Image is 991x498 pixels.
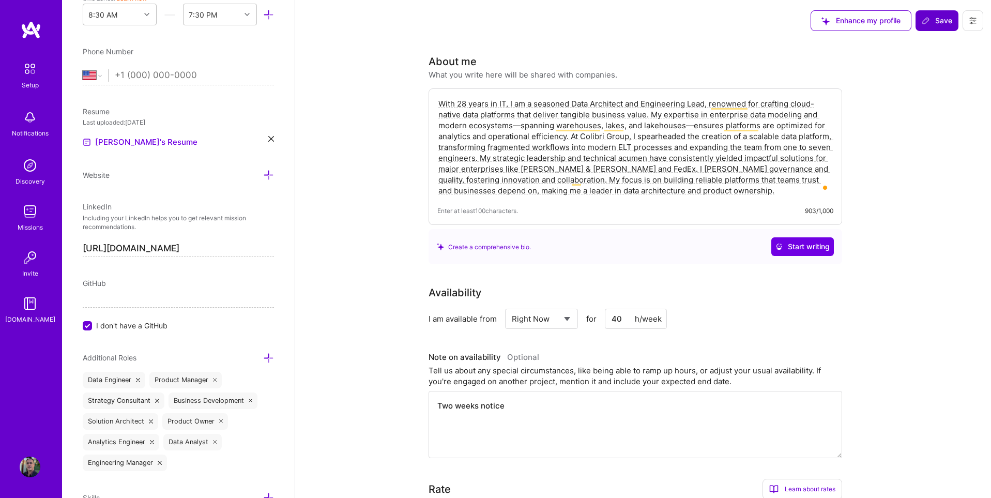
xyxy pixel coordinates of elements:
div: Note on availability [429,350,539,365]
img: Invite [20,247,40,268]
div: What you write here will be shared with companies. [429,69,617,80]
div: 903/1,000 [805,205,833,216]
input: +1 (000) 000-0000 [115,61,274,90]
div: Product Owner [162,413,228,430]
div: Engineering Manager [83,455,167,471]
div: Discovery [16,176,45,187]
div: Invite [22,268,38,279]
div: I am available from [429,313,497,324]
div: Notifications [12,128,49,139]
img: logo [21,21,41,39]
div: Last uploaded: [DATE] [83,117,274,128]
img: User Avatar [20,457,40,477]
textarea: Two weeks notice [429,391,842,458]
span: I don't have a GitHub [96,320,167,331]
i: icon CrystalBallWhite [775,243,783,250]
div: Product Manager [149,372,222,388]
p: Including your LinkedIn helps you to get relevant mission recommendations. [83,214,274,232]
i: icon Close [219,419,223,424]
img: setup [19,58,41,80]
i: icon SuggestedTeams [437,243,444,250]
a: User Avatar [17,457,43,477]
div: 7:30 PM [189,9,217,20]
div: Missions [18,222,43,233]
i: icon Close [155,399,159,403]
span: Additional Roles [83,353,136,362]
i: icon Close [149,419,153,424]
img: Resume [83,138,91,146]
i: icon Chevron [144,12,149,17]
span: Optional [507,352,539,362]
span: LinkedIn [83,202,112,211]
button: Save [916,10,958,31]
span: Save [922,16,952,26]
div: [DOMAIN_NAME] [5,314,55,325]
span: GitHub [83,279,106,288]
div: Data Engineer [83,372,145,388]
i: icon Close [249,399,253,403]
div: Setup [22,80,39,90]
img: teamwork [20,201,40,222]
input: XX [605,309,667,329]
i: icon Close [158,461,162,465]
i: icon HorizontalInLineDivider [164,9,175,20]
i: icon Close [268,136,274,142]
i: icon BookOpen [769,485,779,494]
div: Business Development [169,393,258,409]
i: icon Chevron [245,12,250,17]
div: Rate [429,481,451,497]
span: Start writing [775,242,830,252]
i: icon Close [213,440,217,444]
textarea: To enrich screen reader interactions, please activate Accessibility in Grammarly extension settings [437,97,833,197]
span: for [586,313,597,324]
i: icon Close [150,440,154,444]
a: [PERSON_NAME]'s Resume [83,136,197,148]
div: Data Analyst [163,434,222,450]
i: icon Close [213,378,217,382]
img: bell [20,107,40,128]
span: Enter at least 100 characters. [437,205,518,216]
div: 8:30 AM [88,9,117,20]
div: Tell us about any special circumstances, like being able to ramp up hours, or adjust your usual a... [429,365,842,387]
div: Create a comprehensive bio. [437,242,531,252]
div: About me [429,54,477,69]
button: Start writing [771,237,834,256]
div: Availability [429,285,481,300]
div: Strategy Consultant [83,393,164,409]
img: guide book [20,293,40,314]
div: Solution Architect [83,413,158,430]
i: icon Close [136,378,140,382]
div: Analytics Engineer [83,434,159,450]
span: Resume [83,107,110,116]
div: h/week [635,313,662,324]
span: Website [83,171,110,179]
img: discovery [20,155,40,176]
span: Phone Number [83,47,133,56]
